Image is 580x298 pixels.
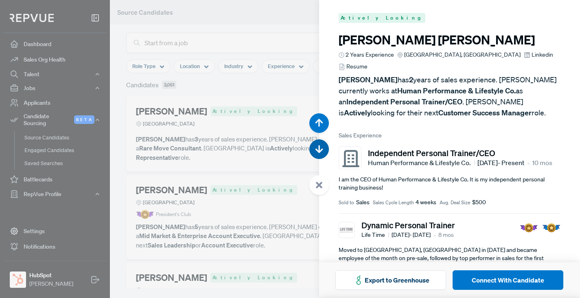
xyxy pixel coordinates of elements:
img: Life Time [340,223,353,237]
span: Life Time [361,231,389,239]
strong: 2 [409,75,413,84]
strong: Actively [344,108,371,117]
a: Linkedin [524,51,553,59]
button: Export to Greenhouse [335,270,446,290]
span: 10 mos [532,158,552,168]
h5: Independent Personal Trainer/CEO [368,148,552,158]
span: 8 mos [438,231,454,239]
span: [DATE] - Present [477,158,524,168]
span: Sold to [339,199,354,206]
span: Sales Experience [339,131,560,140]
a: Resume [339,62,368,71]
span: 2 Years Experience [346,51,394,59]
p: I am the CEO of Human Performance & Lifestyle Co. It is my independent personal training business! [339,176,560,192]
strong: Independent Personal Trainer/CEO [346,97,462,106]
span: Actively Looking [339,13,425,23]
span: [DATE] - [DATE] [392,231,431,239]
p: Moved to [GEOGRAPHIC_DATA], [GEOGRAPHIC_DATA] in [DATE] and became employee of the month on pre-s... [339,246,560,270]
span: Sales [356,198,370,207]
strong: Customer Success Manager [438,108,532,117]
span: Sales Cycle Length [373,199,414,206]
span: $500 [472,198,486,207]
span: [GEOGRAPHIC_DATA], [GEOGRAPHIC_DATA] [404,51,521,59]
strong: Human Performance & Lifestyle Co. [397,86,516,95]
span: 4 weeks [416,198,436,207]
span: Avg. Deal Size [440,199,470,206]
strong: [PERSON_NAME] [339,75,398,84]
article: • [527,158,530,168]
h3: [PERSON_NAME] [PERSON_NAME] [339,33,560,47]
button: Connect With Candidate [453,270,563,290]
img: Quota Badge [542,223,560,232]
span: Resume [346,62,368,71]
article: • [433,230,436,240]
h5: Dynamic Personal Trainer [361,220,455,230]
img: President Badge [520,223,538,232]
span: Human Performance & Lifestyle Co. [368,158,475,168]
span: Linkedin [532,51,553,59]
p: has years of sales experience. [PERSON_NAME] currently works at as an . [PERSON_NAME] is looking ... [339,74,560,118]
